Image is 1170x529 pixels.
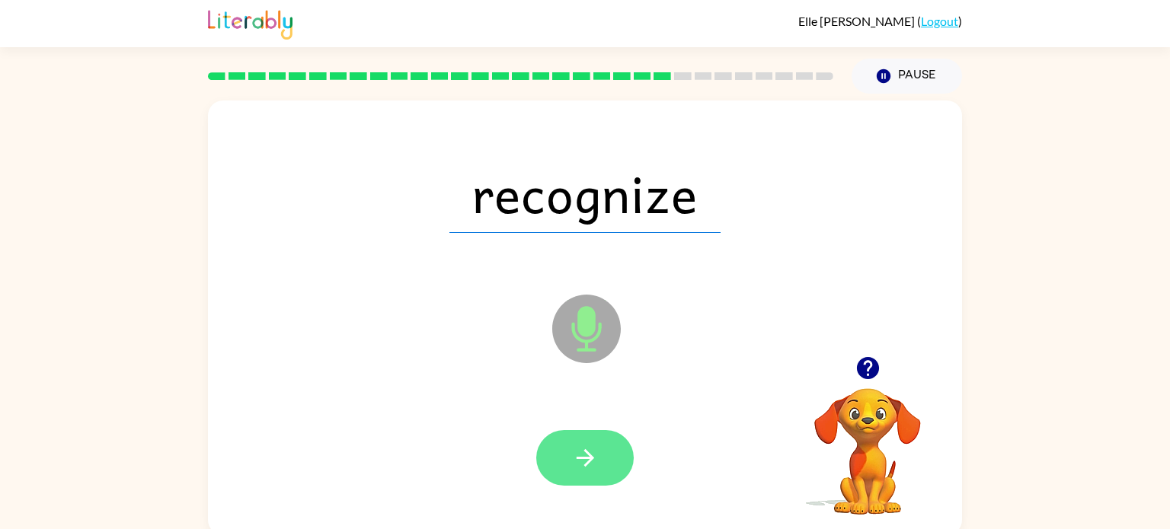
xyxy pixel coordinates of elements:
span: recognize [449,154,721,233]
span: Elle [PERSON_NAME] [798,14,917,28]
img: Literably [208,6,292,40]
video: Your browser must support playing .mp4 files to use Literably. Please try using another browser. [791,365,944,517]
button: Pause [852,59,962,94]
div: ( ) [798,14,962,28]
a: Logout [921,14,958,28]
